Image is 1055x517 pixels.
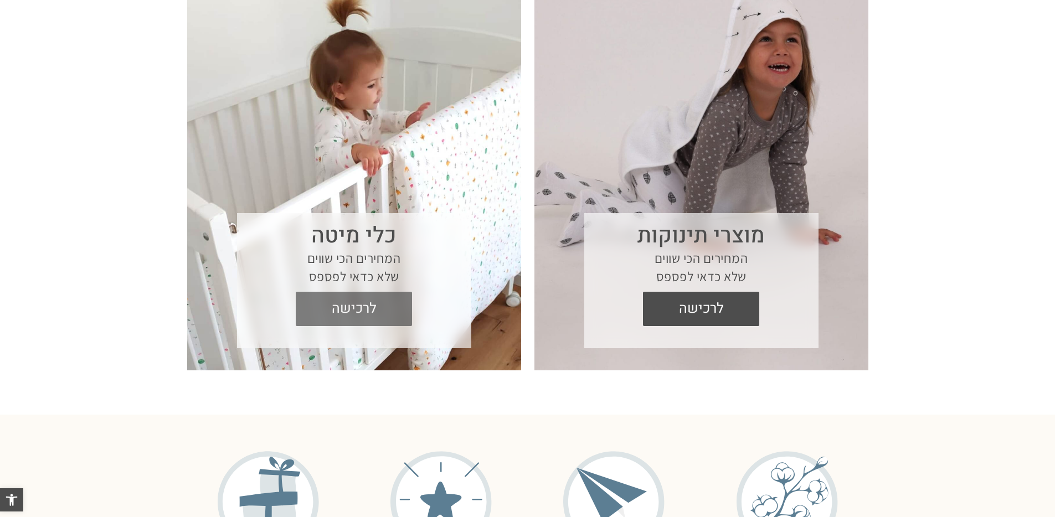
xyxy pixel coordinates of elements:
[606,223,796,249] h3: מוצרי תינוקות
[651,292,751,326] span: לרכישה
[259,223,449,249] h3: כלי מיטה
[304,292,404,326] span: לרכישה
[643,292,759,326] a: לרכישה
[606,249,796,286] p: המחירים הכי שווים שלא כדאי לפספס
[259,249,449,286] p: המחירים הכי שווים שלא כדאי לפספס
[296,292,412,326] a: לרכישה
